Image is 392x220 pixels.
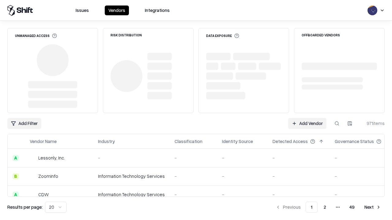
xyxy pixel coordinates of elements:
[335,173,391,179] div: -
[7,118,41,129] button: Add Filter
[98,173,165,179] div: Information Technology Services
[175,155,212,161] div: -
[360,120,385,127] div: 971 items
[288,118,326,129] a: Add Vendor
[306,202,318,213] button: 1
[273,173,325,179] div: -
[335,155,391,161] div: -
[222,191,263,198] div: -
[206,33,239,38] div: Data Exposure
[302,33,340,37] div: Offboarded Vendors
[335,138,374,145] div: Governance Status
[335,191,391,198] div: -
[222,155,263,161] div: -
[38,191,49,198] div: CDW
[98,191,165,198] div: Information Technology Services
[273,155,325,161] div: -
[13,155,19,161] div: A
[273,191,325,198] div: -
[30,138,57,145] div: Vendor Name
[105,5,129,15] button: Vendors
[272,202,385,213] nav: pagination
[30,155,36,161] img: Lessonly, Inc.
[72,5,92,15] button: Issues
[38,173,58,179] div: ZoomInfo
[98,155,165,161] div: -
[13,192,19,198] div: A
[273,138,308,145] div: Detected Access
[13,173,19,179] div: B
[7,204,43,210] p: Results per page:
[222,173,263,179] div: -
[111,33,142,37] div: Risk Distribution
[319,202,331,213] button: 2
[175,138,202,145] div: Classification
[175,173,212,179] div: -
[98,138,115,145] div: Industry
[38,155,65,161] div: Lessonly, Inc.
[222,138,253,145] div: Identity Source
[15,33,57,38] div: Unmanaged Access
[141,5,173,15] button: Integrations
[30,173,36,179] img: ZoomInfo
[30,192,36,198] img: CDW
[361,202,385,213] button: Next
[345,202,360,213] button: 49
[175,191,212,198] div: -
